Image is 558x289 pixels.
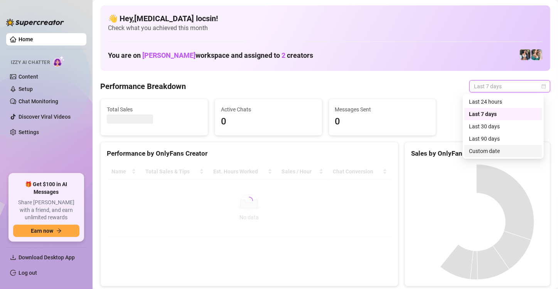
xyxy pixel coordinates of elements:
span: Total Sales [107,105,202,114]
button: Earn nowarrow-right [13,225,79,237]
div: Last 7 days [469,110,538,118]
span: 0 [335,114,430,129]
a: Log out [19,270,37,276]
div: Last 30 days [469,122,538,131]
img: logo-BBDzfeDw.svg [6,18,64,26]
span: download [10,254,16,260]
div: Custom date [469,147,538,155]
a: Chat Monitoring [19,98,58,104]
a: Home [19,36,33,42]
span: Check what you achieved this month [108,24,543,32]
div: Custom date [464,145,542,157]
h4: Performance Breakdown [100,81,186,92]
span: Active Chats [221,105,316,114]
span: calendar [541,84,546,89]
img: Zaddy [531,49,542,60]
span: 🎁 Get $100 in AI Messages [13,181,79,196]
a: Content [19,74,38,80]
div: Performance by OnlyFans Creator [107,148,392,159]
div: Last 24 hours [469,97,538,106]
span: Download Desktop App [19,254,75,260]
span: Izzy AI Chatter [11,59,50,66]
span: loading [245,197,253,205]
a: Discover Viral Videos [19,114,71,120]
span: Last 7 days [474,81,546,92]
span: 2 [282,51,285,59]
a: Settings [19,129,39,135]
div: Sales by OnlyFans Creator [411,148,544,159]
span: Earn now [31,228,53,234]
span: arrow-right [56,228,62,234]
a: Setup [19,86,33,92]
span: 0 [221,114,316,129]
div: Last 24 hours [464,96,542,108]
div: Last 7 days [464,108,542,120]
img: Katy [520,49,531,60]
div: Last 30 days [464,120,542,133]
span: [PERSON_NAME] [142,51,196,59]
div: Last 90 days [469,134,538,143]
img: AI Chatter [53,56,65,67]
h1: You are on workspace and assigned to creators [108,51,313,60]
h4: 👋 Hey, [MEDICAL_DATA] locsin ! [108,13,543,24]
div: Last 90 days [464,133,542,145]
span: Share [PERSON_NAME] with a friend, and earn unlimited rewards [13,199,79,222]
span: Messages Sent [335,105,430,114]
